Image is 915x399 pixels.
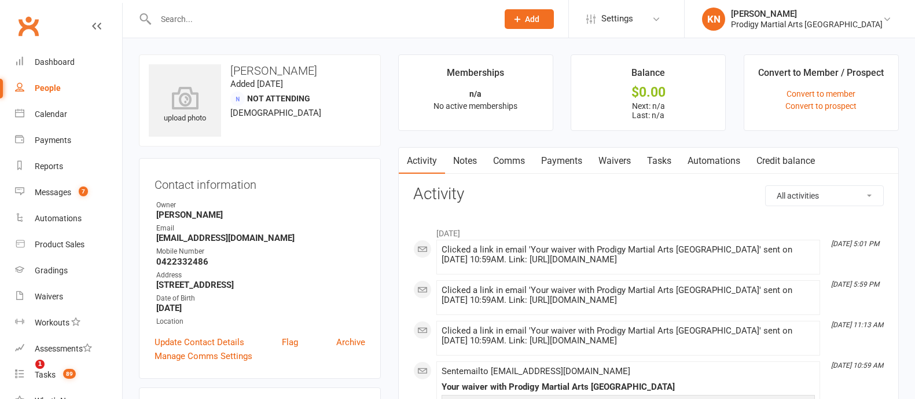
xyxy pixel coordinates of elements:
[149,86,221,125] div: upload photo
[631,65,665,86] div: Balance
[247,94,310,103] span: Not Attending
[35,136,71,145] div: Payments
[336,335,365,349] a: Archive
[156,233,365,243] strong: [EMAIL_ADDRESS][DOMAIN_NAME]
[35,292,63,301] div: Waivers
[15,310,122,336] a: Workouts
[149,64,371,77] h3: [PERSON_NAME]
[156,316,365,327] div: Location
[15,75,122,101] a: People
[15,232,122,258] a: Product Sales
[282,335,298,349] a: Flag
[785,101,857,111] a: Convert to prospect
[230,108,321,118] span: [DEMOGRAPHIC_DATA]
[413,221,884,240] li: [DATE]
[15,206,122,232] a: Automations
[14,12,43,41] a: Clubworx
[35,188,71,197] div: Messages
[35,109,67,119] div: Calendar
[15,180,122,206] a: Messages 7
[447,65,504,86] div: Memberships
[35,370,56,379] div: Tasks
[748,148,823,174] a: Credit balance
[831,240,879,248] i: [DATE] 5:01 PM
[505,9,554,29] button: Add
[590,148,639,174] a: Waivers
[679,148,748,174] a: Automations
[582,86,715,98] div: $0.00
[442,366,630,376] span: Sent email to [EMAIL_ADDRESS][DOMAIN_NAME]
[156,223,365,234] div: Email
[731,19,883,30] div: Prodigy Martial Arts [GEOGRAPHIC_DATA]
[413,185,884,203] h3: Activity
[442,245,815,265] div: Clicked a link in email 'Your waiver with Prodigy Martial Arts [GEOGRAPHIC_DATA]' sent on [DATE] ...
[35,162,63,171] div: Reports
[533,148,590,174] a: Payments
[79,186,88,196] span: 7
[156,270,365,281] div: Address
[156,280,365,290] strong: [STREET_ADDRESS]
[15,362,122,388] a: Tasks 89
[156,200,365,211] div: Owner
[601,6,633,32] span: Settings
[15,153,122,180] a: Reports
[35,214,82,223] div: Automations
[702,8,725,31] div: KN
[155,335,244,349] a: Update Contact Details
[469,89,482,98] strong: n/a
[399,148,445,174] a: Activity
[12,360,39,387] iframe: Intercom live chat
[442,382,815,392] div: Your waiver with Prodigy Martial Arts [GEOGRAPHIC_DATA]
[831,321,883,329] i: [DATE] 11:13 AM
[831,280,879,288] i: [DATE] 5:59 PM
[35,344,92,353] div: Assessments
[155,174,365,191] h3: Contact information
[639,148,679,174] a: Tasks
[15,336,122,362] a: Assessments
[35,360,45,369] span: 1
[15,284,122,310] a: Waivers
[156,303,365,313] strong: [DATE]
[35,266,68,275] div: Gradings
[442,285,815,305] div: Clicked a link in email 'Your waiver with Prodigy Martial Arts [GEOGRAPHIC_DATA]' sent on [DATE] ...
[445,148,485,174] a: Notes
[156,257,365,267] strong: 0422332486
[152,11,490,27] input: Search...
[485,148,533,174] a: Comms
[35,57,75,67] div: Dashboard
[433,101,517,111] span: No active memberships
[831,361,883,369] i: [DATE] 10:59 AM
[35,240,84,249] div: Product Sales
[35,318,69,327] div: Workouts
[230,79,283,89] time: Added [DATE]
[15,258,122,284] a: Gradings
[731,9,883,19] div: [PERSON_NAME]
[525,14,539,24] span: Add
[63,369,76,379] span: 89
[787,89,855,98] a: Convert to member
[582,101,715,120] p: Next: n/a Last: n/a
[35,83,61,93] div: People
[442,326,815,346] div: Clicked a link in email 'Your waiver with Prodigy Martial Arts [GEOGRAPHIC_DATA]' sent on [DATE] ...
[15,127,122,153] a: Payments
[156,210,365,220] strong: [PERSON_NAME]
[156,293,365,304] div: Date of Birth
[155,349,252,363] a: Manage Comms Settings
[15,49,122,75] a: Dashboard
[758,65,884,86] div: Convert to Member / Prospect
[15,101,122,127] a: Calendar
[156,246,365,257] div: Mobile Number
